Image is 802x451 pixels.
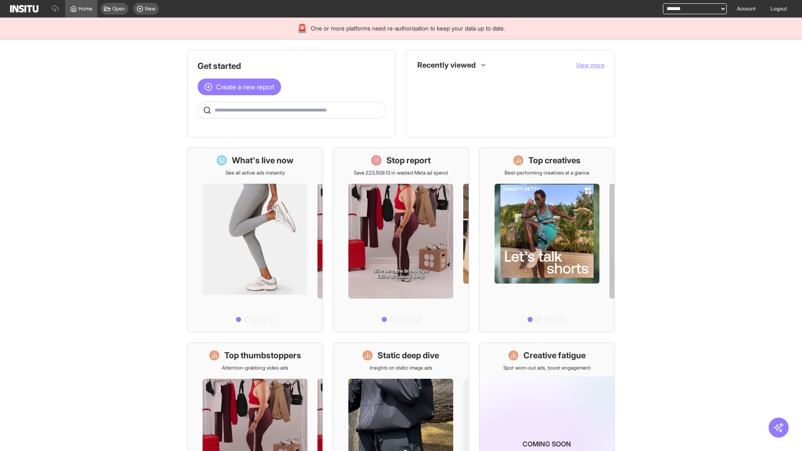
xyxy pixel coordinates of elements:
div: 🚨 [297,23,307,34]
a: Top creativesBest-performing creatives at a glance [479,147,615,332]
span: Home [79,5,92,12]
p: Attention-grabbing video ads [222,365,288,371]
h1: Get started [198,60,386,72]
h1: Top thumbstoppers [224,350,301,361]
h1: Top creatives [528,155,581,166]
span: One or more platforms need re-authorisation to keep your data up to date. [311,24,505,33]
p: Save £23,509.13 in wasted Meta ad spend [354,170,448,176]
h1: Static deep dive [378,350,439,361]
h1: Stop report [386,155,431,166]
a: What's live nowSee all active ads instantly [187,147,323,332]
p: Best-performing creatives at a glance [505,170,589,176]
p: Insights on static image ads [370,365,432,371]
h1: What's live now [232,155,294,166]
button: Create a new report [198,79,281,95]
a: Stop reportSave £23,509.13 in wasted Meta ad spend [333,147,469,332]
button: View more [576,61,604,69]
span: Create a new report [216,82,274,92]
p: See all active ads instantly [226,170,285,176]
span: Open [112,5,125,12]
img: Logo [10,5,38,13]
span: New [145,5,155,12]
